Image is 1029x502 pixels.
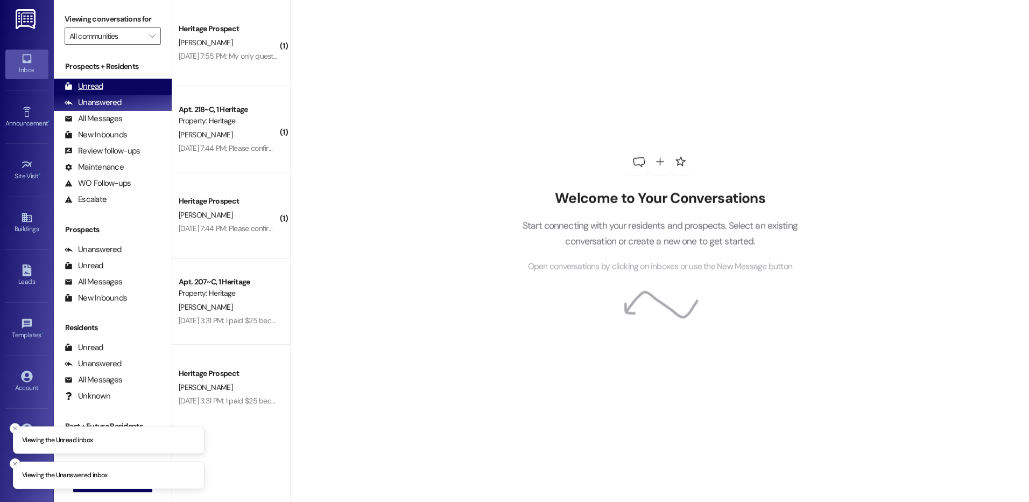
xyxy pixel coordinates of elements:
[528,260,792,274] span: Open conversations by clicking on inboxes or use the New Message button
[65,145,140,157] div: Review follow-ups
[5,208,48,238] a: Buildings
[41,330,43,337] span: •
[179,382,232,392] span: [PERSON_NAME]
[5,50,48,79] a: Inbox
[65,194,107,205] div: Escalate
[65,342,103,353] div: Unread
[5,156,48,185] a: Site Visit •
[506,218,814,249] p: Start connecting with your residents and prospects. Select an existing conversation or create a n...
[10,458,20,469] button: Close toast
[65,162,124,173] div: Maintenance
[179,115,278,127] div: Property: Heritage
[65,178,131,189] div: WO Follow-ups
[5,420,48,449] a: Support
[5,261,48,290] a: Leads
[149,32,155,40] i: 
[179,368,278,379] div: Heritage Prospect
[179,210,232,220] span: [PERSON_NAME]
[65,113,122,124] div: All Messages
[65,358,122,369] div: Unanswered
[10,423,20,434] button: Close toast
[22,471,108,480] p: Viewing the Unanswered inbox
[22,435,93,445] p: Viewing the Unread inbox
[65,391,110,402] div: Unknown
[179,23,278,34] div: Heritage Prospect
[16,9,38,29] img: ResiDesk Logo
[65,129,127,141] div: New Inbounds
[65,97,122,108] div: Unanswered
[179,276,278,288] div: Apt. 207~C, 1 Heritage
[5,315,48,344] a: Templates •
[65,244,122,255] div: Unanswered
[54,61,172,72] div: Prospects + Residents
[65,81,103,92] div: Unread
[48,118,50,125] span: •
[179,288,278,299] div: Property: Heritage
[5,367,48,396] a: Account
[65,292,127,304] div: New Inbounds
[179,224,336,233] div: [DATE] 7:44 PM: Please confirm that you received it
[179,302,232,312] span: [PERSON_NAME]
[179,104,278,115] div: Apt. 218~C, 1 Heritage
[65,374,122,386] div: All Messages
[179,196,278,207] div: Heritage Prospect
[65,276,122,288] div: All Messages
[69,27,144,45] input: All communities
[179,143,336,153] div: [DATE] 7:44 PM: Please confirm that you received it
[54,224,172,235] div: Prospects
[506,190,814,207] h2: Welcome to Your Conversations
[54,322,172,333] div: Residents
[39,171,40,178] span: •
[65,260,103,271] div: Unread
[179,38,232,47] span: [PERSON_NAME]
[179,130,232,140] span: [PERSON_NAME]
[65,11,161,27] label: Viewing conversations for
